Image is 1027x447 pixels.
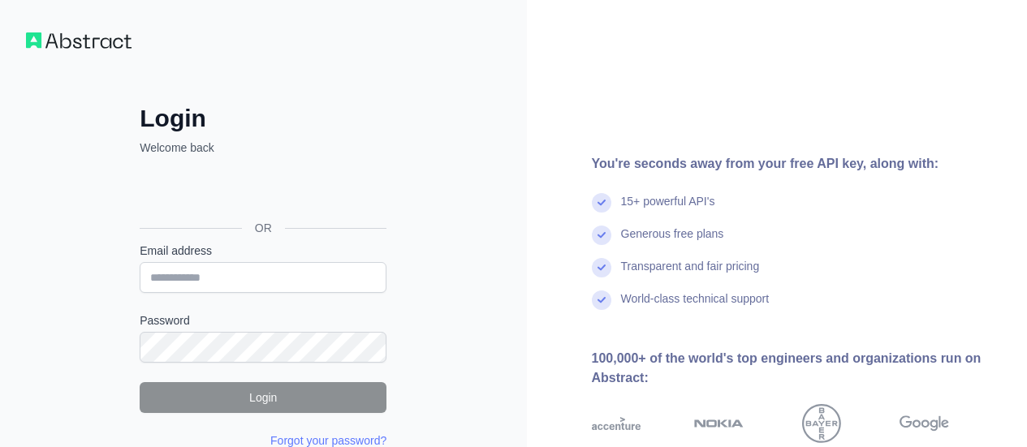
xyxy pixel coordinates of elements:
[140,140,386,156] p: Welcome back
[694,404,744,443] img: nokia
[592,193,611,213] img: check mark
[140,104,386,133] h2: Login
[802,404,841,443] img: bayer
[592,258,611,277] img: check mark
[140,312,386,329] label: Password
[592,349,1002,388] div: 100,000+ of the world's top engineers and organizations run on Abstract:
[26,32,132,49] img: Workflow
[592,226,611,245] img: check mark
[621,290,770,323] div: World-class technical support
[592,154,1002,174] div: You're seconds away from your free API key, along with:
[132,174,391,209] iframe: Bouton "Se connecter avec Google"
[621,193,715,226] div: 15+ powerful API's
[140,243,386,259] label: Email address
[242,220,285,236] span: OR
[140,382,386,413] button: Login
[621,226,724,258] div: Generous free plans
[592,404,641,443] img: accenture
[592,290,611,310] img: check mark
[900,404,949,443] img: google
[621,258,760,290] div: Transparent and fair pricing
[270,434,386,447] a: Forgot your password?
